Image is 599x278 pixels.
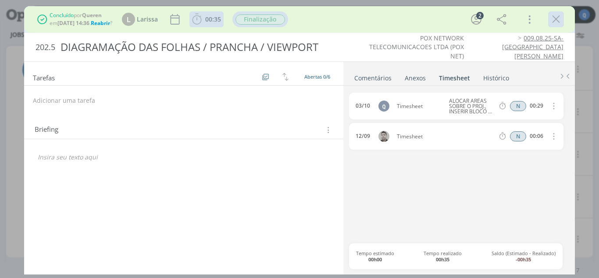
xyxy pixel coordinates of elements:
[356,133,370,139] div: 12/09
[57,36,340,58] div: DIAGRAMAÇÃO DAS FOLHAS / PRANCHA / VIEWPORT
[378,131,389,142] img: M
[393,104,446,109] span: Timesheet
[354,70,392,83] a: Comentários
[502,34,563,60] a: 009.08.25-SA-[GEOGRAPHIC_DATA][PERSON_NAME]
[32,93,96,108] button: Adicionar uma tarefa
[530,103,543,109] div: 00:29
[476,12,484,19] div: 2
[50,11,112,27] div: por em . ?
[483,70,510,83] a: Histórico
[368,256,382,263] b: 00h00
[304,73,330,80] span: Abertas 0/6
[50,11,74,19] span: Concluído
[36,43,55,52] span: 202.5
[369,34,464,60] a: POX NETWORK TELECOMUNICACOES LTDA (POX NET)
[33,72,55,82] span: Tarefas
[378,101,389,112] div: Q
[356,103,370,109] div: 03/10
[516,256,531,263] b: -00h35
[282,73,289,81] img: arrow-down-up.svg
[510,101,526,111] div: Horas normais
[82,11,102,19] b: Queren
[24,6,575,274] div: dialog
[424,250,462,262] span: Tempo realizado
[492,250,556,262] span: Saldo (Estimado - Realizado)
[405,74,426,83] div: Anexos
[469,12,483,26] button: 2
[356,250,394,262] span: Tempo estimado
[446,98,496,114] span: ALOCAR ÁREAS SOBRE O PROJ., INSERIR BLOCO DA VIEWPORT, EDITAR INFOS DO PROJ. E CLIENTE, ALOCAR AS...
[439,70,471,83] a: Timesheet
[510,131,526,141] div: Horas normais
[510,101,526,111] span: N
[510,131,526,141] span: N
[436,256,449,263] b: 00h35
[35,124,58,136] span: Briefing
[530,133,543,139] div: 00:06
[91,19,110,27] span: Reabrir
[393,134,498,139] span: Timesheet
[57,19,89,27] b: [DATE] 14:36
